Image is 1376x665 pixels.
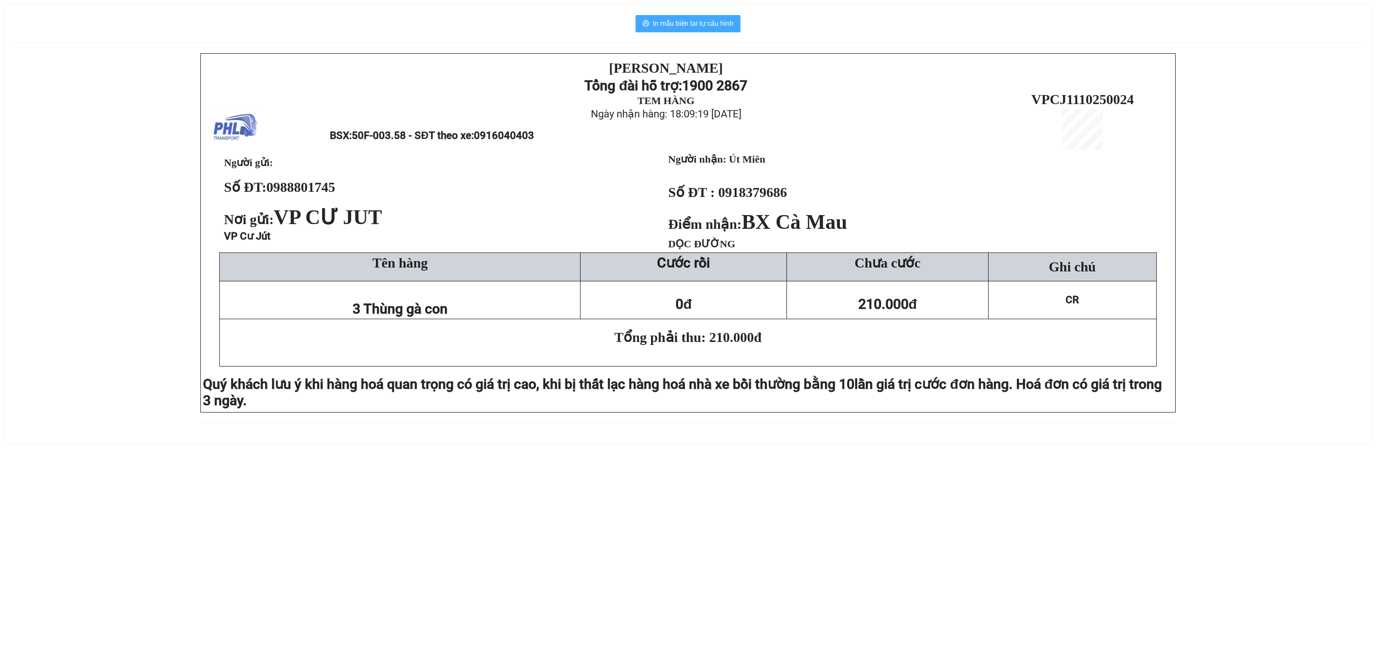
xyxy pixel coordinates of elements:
[224,230,270,242] span: VP Cư Jút
[372,255,428,271] span: Tên hàng
[352,129,534,142] span: 50F-003.58 - SĐT theo xe:
[224,212,385,227] span: Nơi gửi:
[584,77,682,94] strong: Tổng đài hỗ trợ:
[609,60,723,76] strong: [PERSON_NAME]
[676,296,692,312] span: 0đ
[742,210,847,233] span: BX Cà Mau
[657,255,710,271] strong: Cước rồi
[614,329,762,345] span: Tổng phải thu: 210.000đ
[591,108,741,120] span: Ngày nhận hàng: 18:09:19 [DATE]
[1066,294,1079,306] span: CR
[682,77,747,94] strong: 1900 2867
[858,296,917,312] span: 210.000đ
[474,129,534,142] span: 0916040403
[642,20,649,28] span: printer
[668,238,735,249] span: DỌC ĐƯỜNG
[353,301,448,317] span: 3 Thùng gà con
[330,129,534,142] span: BSX:
[224,179,335,195] strong: Số ĐT:
[854,255,920,271] span: Chưa cước
[214,106,257,150] img: logo
[729,154,765,165] span: Út Miên
[1032,92,1134,107] span: VPCJ1110250024
[668,185,715,200] strong: Số ĐT :
[668,216,847,232] strong: Điểm nhận:
[636,15,740,32] button: printerIn mẫu biên lai tự cấu hình
[653,18,734,29] span: In mẫu biên lai tự cấu hình
[203,376,1162,409] span: lần giá trị cước đơn hàng. Hoá đơn có giá trị trong 3 ngày.
[718,185,787,200] span: 0918379686
[637,95,694,106] strong: TEM HÀNG
[668,154,726,165] strong: Người nhận:
[1049,259,1096,274] span: Ghi chú
[274,206,382,228] span: VP CƯ JUT
[203,376,854,392] span: Quý khách lưu ý khi hàng hoá quan trọng có giá trị cao, khi bị thất lạc hàng hoá nhà xe bồi thườn...
[267,179,335,195] span: 0988801745
[224,157,273,168] span: Người gửi:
